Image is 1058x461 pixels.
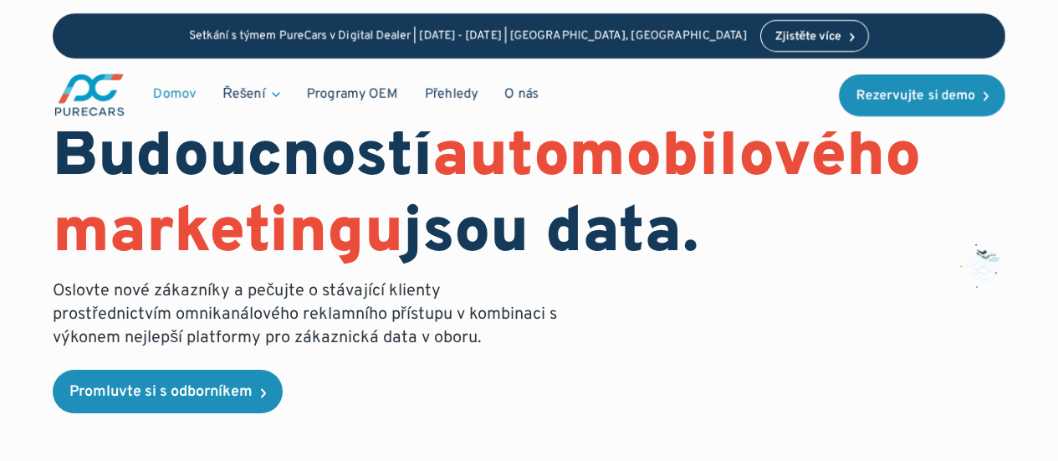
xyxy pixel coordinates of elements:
a: Programy OEM [294,79,411,110]
img: logo purecars [53,72,126,118]
font: Setkání s týmem PureCars v Digital Dealer | [DATE] - [DATE] | [GEOGRAPHIC_DATA], [GEOGRAPHIC_DATA] [189,28,747,43]
font: Budoucností [53,118,432,198]
div: Řešení [209,79,294,110]
img: ilustrace vozidla [976,248,990,259]
a: Rezervujte si demo [839,74,1005,116]
font: Rezervujte si demo [856,88,975,105]
a: Promluvte si s odborníkem [53,370,283,413]
font: Domov [153,86,196,103]
a: O nás [491,79,552,110]
a: Přehledy [411,79,491,110]
font: O nás [504,86,539,103]
font: Programy OEM [307,86,398,103]
font: automobilového marketingu [53,118,921,274]
font: Přehledy [425,86,478,103]
a: hlavní [53,72,126,118]
font: Promluvte si s odborníkem [69,382,253,402]
img: graf znázorňující měsíční tržby prodejce ve výši 7 milionů dolarů [987,252,1000,263]
font: jsou data. [403,194,698,274]
a: Zjistěte více [760,20,868,52]
font: Oslovte nové zákazníky a pečujte o stávající klienty prostřednictvím omnikanálového reklamního př... [53,280,556,349]
font: Zjistěte více [774,29,841,44]
a: Domov [140,79,209,110]
font: Řešení [222,86,265,103]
